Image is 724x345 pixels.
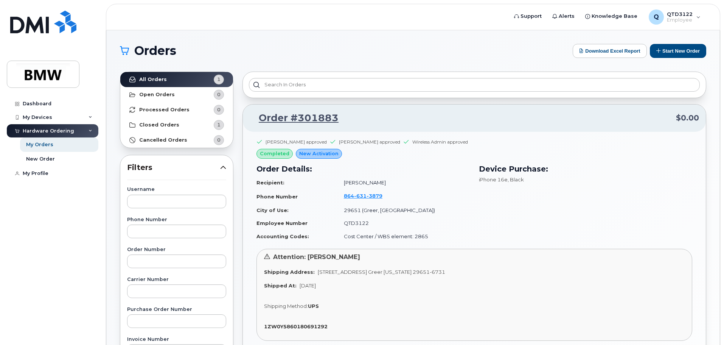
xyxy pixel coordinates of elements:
span: 864 [344,193,382,199]
a: 1ZW0Y5860180691292 [264,323,331,329]
span: 0 [217,106,221,113]
span: [DATE] [300,283,316,289]
strong: Employee Number [256,220,308,226]
strong: Processed Orders [139,107,190,113]
strong: 1ZW0Y5860180691292 [264,323,328,329]
span: New Activation [299,150,339,157]
strong: All Orders [139,76,167,83]
strong: Shipping Address: [264,269,315,275]
span: Attention: [PERSON_NAME] [273,253,360,261]
div: [PERSON_NAME] approved [266,139,327,145]
strong: Accounting Codes: [256,233,309,239]
td: Cost Center / WBS element: 2865 [337,230,470,243]
td: 29651 (Greer, [GEOGRAPHIC_DATA]) [337,204,470,217]
strong: Phone Number [256,194,298,200]
label: Invoice Number [127,337,226,342]
td: QTD3122 [337,217,470,230]
button: Download Excel Report [573,44,647,58]
span: 631 [354,193,367,199]
span: completed [260,150,289,157]
strong: Closed Orders [139,122,179,128]
span: 1 [217,121,221,128]
span: $0.00 [676,112,699,123]
a: Open Orders0 [120,87,233,102]
a: Processed Orders0 [120,102,233,117]
button: Start New Order [650,44,706,58]
strong: Recipient: [256,180,284,186]
span: [STREET_ADDRESS] Greer [US_STATE] 29651-6731 [318,269,445,275]
label: Username [127,187,226,192]
span: 0 [217,136,221,144]
iframe: Messenger Launcher [691,312,718,339]
a: Order #301883 [250,111,339,125]
a: Closed Orders1 [120,117,233,133]
span: Filters [127,162,220,173]
h3: Device Purchase: [479,163,692,175]
span: iPhone 16e [479,176,508,183]
a: All Orders1 [120,72,233,87]
strong: Shipped At: [264,283,297,289]
a: Cancelled Orders0 [120,133,233,148]
td: [PERSON_NAME] [337,176,470,189]
span: 1 [217,76,221,83]
label: Phone Number [127,217,226,222]
span: Shipping Method: [264,303,308,309]
strong: City of Use: [256,207,289,213]
span: Orders [134,45,176,56]
strong: Open Orders [139,92,175,98]
strong: UPS [308,303,319,309]
input: Search in orders [249,78,700,92]
h3: Order Details: [256,163,470,175]
span: 3879 [367,193,382,199]
span: 0 [217,91,221,98]
label: Order Number [127,247,226,252]
strong: Cancelled Orders [139,137,187,143]
label: Carrier Number [127,277,226,282]
div: Wireless Admin approved [412,139,468,145]
div: [PERSON_NAME] approved [339,139,400,145]
span: , Black [508,176,524,183]
label: Purchase Order Number [127,307,226,312]
a: 8646313879 [344,193,392,199]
